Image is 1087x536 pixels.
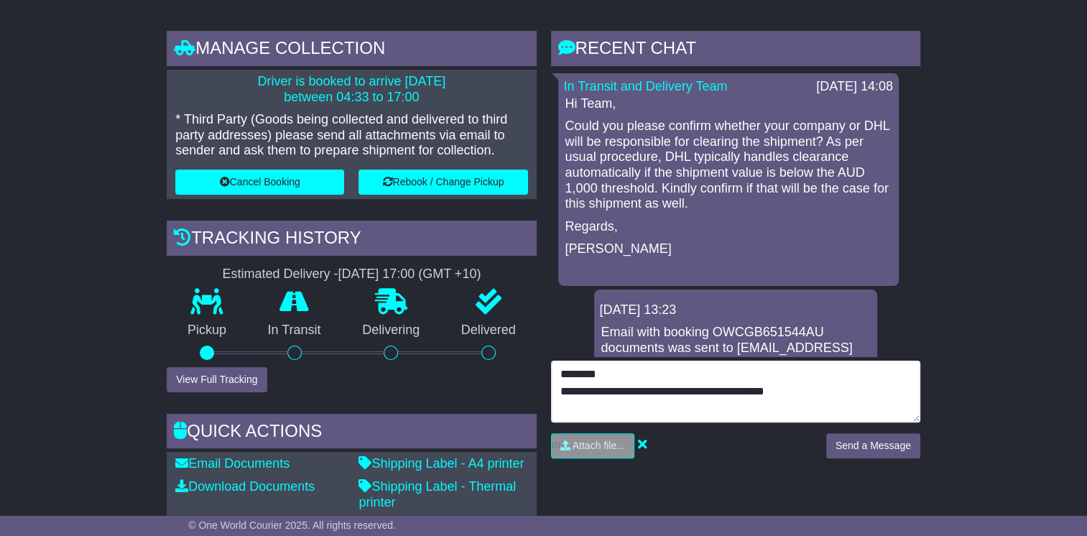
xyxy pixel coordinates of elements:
p: Could you please confirm whether your company or DHL will be responsible for clearing the shipmen... [565,119,892,212]
p: Email with booking OWCGB651544AU documents was sent to [EMAIL_ADDRESS][DOMAIN_NAME]. [601,325,870,371]
div: Manage collection [167,31,536,70]
div: Tracking history [167,221,536,259]
div: RECENT CHAT [551,31,920,70]
p: Regards, [565,219,892,235]
button: Cancel Booking [175,170,344,195]
div: [DATE] 17:00 (GMT +10) [338,267,481,282]
p: Hi Team, [565,96,892,112]
p: * Third Party (Goods being collected and delivered to third party addresses) please send all atta... [175,112,527,159]
p: [PERSON_NAME] [565,241,892,257]
p: Delivered [440,323,537,338]
p: Delivering [341,323,440,338]
button: View Full Tracking [167,367,267,392]
button: Rebook / Change Pickup [359,170,527,195]
span: © One World Courier 2025. All rights reserved. [188,519,396,531]
p: Driver is booked to arrive [DATE] between 04:33 to 17:00 [175,74,527,105]
p: In Transit [247,323,342,338]
div: [DATE] 14:08 [816,79,893,95]
p: Pickup [167,323,247,338]
div: Estimated Delivery - [167,267,536,282]
div: Quick Actions [167,414,536,453]
a: Shipping Label - Thermal printer [359,479,516,509]
a: In Transit and Delivery Team [564,79,728,93]
button: Send a Message [826,433,920,458]
a: Shipping Label - A4 printer [359,456,524,471]
a: Email Documents [175,456,290,471]
div: [DATE] 13:23 [600,302,871,318]
a: Download Documents [175,479,315,494]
